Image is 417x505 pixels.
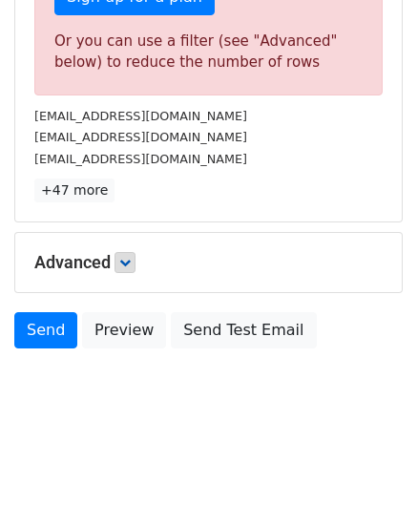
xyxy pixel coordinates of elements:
h5: Advanced [34,252,383,273]
a: Preview [82,312,166,348]
div: Or you can use a filter (see "Advanced" below) to reduce the number of rows [54,31,363,74]
small: [EMAIL_ADDRESS][DOMAIN_NAME] [34,152,247,166]
iframe: Chat Widget [322,413,417,505]
small: [EMAIL_ADDRESS][DOMAIN_NAME] [34,109,247,123]
a: Send [14,312,77,348]
a: +47 more [34,179,115,202]
a: Send Test Email [171,312,316,348]
small: [EMAIL_ADDRESS][DOMAIN_NAME] [34,130,247,144]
